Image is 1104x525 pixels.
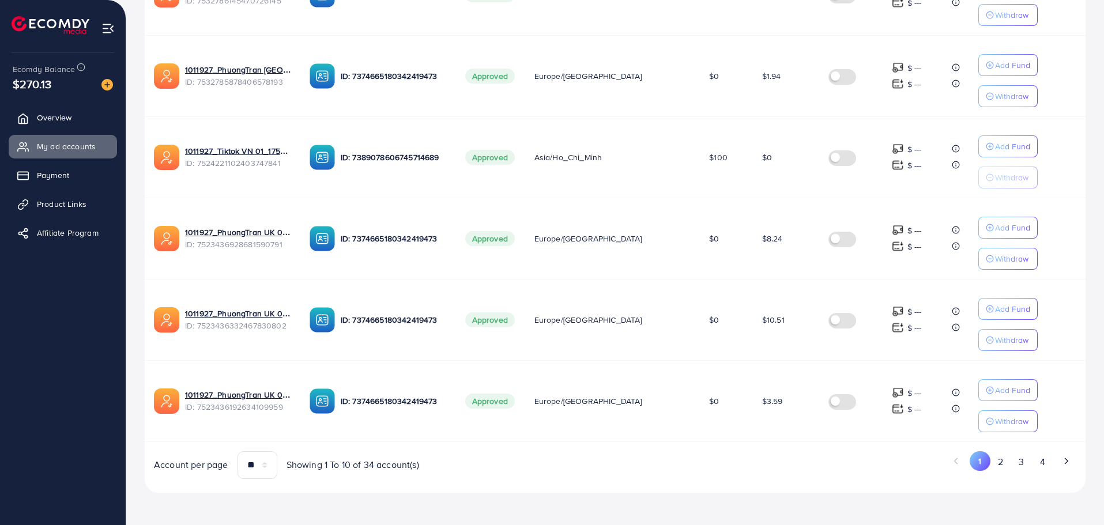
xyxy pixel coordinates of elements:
p: Withdraw [995,8,1028,22]
img: top-up amount [892,62,904,74]
span: $1.94 [762,70,781,82]
p: $ --- [907,61,922,75]
button: Go to page 4 [1032,451,1053,473]
span: ID: 7523436192634109959 [185,401,291,413]
a: Overview [9,106,117,129]
p: Withdraw [995,252,1028,266]
p: Add Fund [995,383,1030,397]
p: Withdraw [995,333,1028,347]
a: Payment [9,164,117,187]
span: Europe/[GEOGRAPHIC_DATA] [534,70,642,82]
img: image [101,79,113,90]
img: top-up amount [892,387,904,399]
button: Go to page 2 [990,451,1011,473]
button: Withdraw [978,329,1038,351]
div: <span class='underline'>1011927_Tiktok VN 01_1751869264216</span></br>7524221102403747841 [185,145,291,169]
button: Go to next page [1056,451,1076,471]
span: Asia/Ho_Chi_Minh [534,152,602,163]
p: $ --- [907,158,922,172]
img: ic-ba-acc.ded83a64.svg [310,63,335,89]
button: Withdraw [978,248,1038,270]
button: Go to page 1 [970,451,990,471]
img: ic-ba-acc.ded83a64.svg [310,226,335,251]
button: Go to page 3 [1011,451,1032,473]
a: 1011927_PhuongTran [GEOGRAPHIC_DATA] 08_1753863400059 [185,64,291,75]
span: Approved [465,69,515,84]
img: top-up amount [892,403,904,415]
ul: Pagination [624,451,1076,473]
span: Approved [465,394,515,409]
button: Add Fund [978,54,1038,76]
button: Add Fund [978,379,1038,401]
a: Affiliate Program [9,221,117,244]
span: Product Links [37,198,86,210]
img: ic-ads-acc.e4c84228.svg [154,63,179,89]
span: $100 [709,152,728,163]
span: $0 [762,152,772,163]
div: <span class='underline'>1011927_PhuongTran UK 05_1751686636031</span></br>7523436192634109959 [185,389,291,413]
img: top-up amount [892,159,904,171]
div: <span class='underline'>1011927_PhuongTran UK 06_1751686684359</span></br>7523436332467830802 [185,308,291,331]
a: 1011927_Tiktok VN 01_1751869264216 [185,145,291,157]
button: Withdraw [978,4,1038,26]
img: ic-ba-acc.ded83a64.svg [310,388,335,414]
img: top-up amount [892,240,904,252]
span: Ecomdy Balance [13,63,75,75]
p: Add Fund [995,139,1030,153]
img: ic-ads-acc.e4c84228.svg [154,388,179,414]
a: My ad accounts [9,135,117,158]
img: ic-ads-acc.e4c84228.svg [154,145,179,170]
button: Add Fund [978,135,1038,157]
button: Withdraw [978,167,1038,188]
p: ID: 7374665180342419473 [341,313,447,327]
span: Overview [37,112,71,123]
img: top-up amount [892,322,904,334]
img: ic-ads-acc.e4c84228.svg [154,226,179,251]
span: $270.13 [13,75,51,92]
span: $0 [709,314,719,326]
span: Payment [37,169,69,181]
a: Product Links [9,192,117,216]
img: top-up amount [892,224,904,236]
span: $0 [709,233,719,244]
img: ic-ba-acc.ded83a64.svg [310,145,335,170]
span: Account per page [154,458,228,471]
span: Affiliate Program [37,227,99,239]
img: logo [12,16,89,34]
p: $ --- [907,240,922,254]
span: Approved [465,231,515,246]
span: My ad accounts [37,141,96,152]
p: Add Fund [995,302,1030,316]
a: 1011927_PhuongTran UK 05_1751686636031 [185,389,291,401]
img: top-up amount [892,143,904,155]
span: ID: 7523436332467830802 [185,320,291,331]
p: Add Fund [995,221,1030,235]
img: ic-ads-acc.e4c84228.svg [154,307,179,333]
span: Approved [465,150,515,165]
span: ID: 7524221102403747841 [185,157,291,169]
span: Europe/[GEOGRAPHIC_DATA] [534,395,642,407]
span: Europe/[GEOGRAPHIC_DATA] [534,233,642,244]
span: $3.59 [762,395,783,407]
button: Add Fund [978,298,1038,320]
p: $ --- [907,305,922,319]
span: ID: 7523436928681590791 [185,239,291,250]
span: $8.24 [762,233,783,244]
span: Showing 1 To 10 of 34 account(s) [287,458,419,471]
span: $10.51 [762,314,785,326]
p: Add Fund [995,58,1030,72]
img: top-up amount [892,78,904,90]
img: menu [101,22,115,35]
button: Withdraw [978,85,1038,107]
img: ic-ba-acc.ded83a64.svg [310,307,335,333]
p: $ --- [907,142,922,156]
p: ID: 7374665180342419473 [341,232,447,245]
a: 1011927_PhuongTran UK 06_1751686684359 [185,308,291,319]
span: $0 [709,395,719,407]
img: top-up amount [892,305,904,318]
p: ID: 7389078606745714689 [341,150,447,164]
span: $0 [709,70,719,82]
button: Add Fund [978,217,1038,239]
p: $ --- [907,402,922,416]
